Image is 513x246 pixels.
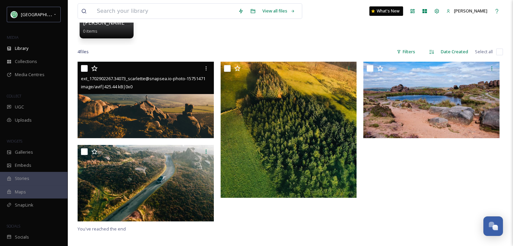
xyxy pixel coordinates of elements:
a: What's New [369,6,403,16]
span: Socials [15,234,29,240]
span: COLLECT [7,93,21,98]
span: WIDGETS [7,139,22,144]
span: You've reached the end [78,226,126,232]
a: View all files [259,4,298,18]
span: Media Centres [15,71,45,78]
input: Search your library [93,4,235,19]
span: SnapLink [15,202,33,208]
span: MEDIA [7,35,19,40]
span: ext_1702902267.34073_scarlette@snapsea.io-photo-1575147143596-7d93989c2bdd.avif [81,75,256,82]
span: UGC [15,104,24,110]
div: Filters [393,45,419,58]
img: Facebook%20Icon.png [11,11,18,18]
span: Maps [15,189,26,195]
img: nirmal-rajendharkumar-dnHA4gVu0KQ-unsplash.jpg [78,145,214,221]
span: Select all [475,49,493,55]
span: [PERSON_NAME] [454,8,487,14]
button: Open Chat [483,216,503,236]
span: Collections [15,58,37,65]
div: Date Created [437,45,472,58]
span: [PERSON_NAME] Pool [83,19,139,26]
span: Uploads [15,117,32,123]
span: 0 items [83,28,97,34]
img: ext_1702902267.34073_scarlette@snapsea.io-photo-1575147143596-7d93989c2bdd.avif [78,62,214,138]
span: image/avif | 425.44 kB | 0 x 0 [81,84,133,90]
a: [PERSON_NAME] [443,4,491,18]
span: SOCIALS [7,223,20,228]
span: Library [15,45,28,52]
img: go-peak-walking-kWlsoX2SiLg-unsplash.jpg [363,62,500,138]
span: Galleries [15,149,33,155]
span: Stories [15,175,29,182]
span: [GEOGRAPHIC_DATA] [21,11,64,18]
span: Embeds [15,162,31,168]
img: nirmal-rajendharkumar.jpg [221,62,357,198]
span: 4 file s [78,49,89,55]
